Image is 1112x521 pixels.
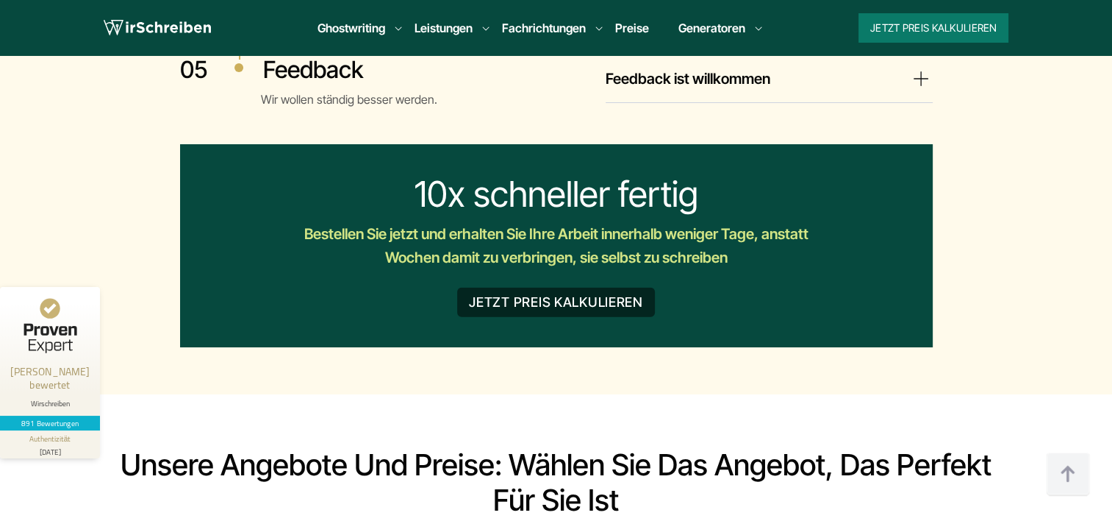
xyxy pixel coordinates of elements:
div: Wirschreiben [6,399,94,408]
img: logo wirschreiben [104,17,211,39]
h3: Feedback [180,55,492,85]
div: [DATE] [6,444,94,456]
button: JETZT PREIS KALKULIEREN [457,288,655,317]
div: Authentizität [29,433,71,444]
a: Leistungen [415,19,473,37]
h2: Unsere Angebote und Preise: Wählen Sie das Angebot, das perfekt für Sie ist [98,447,1015,518]
a: Ghostwriting [318,19,385,37]
a: Generatoren [678,19,745,37]
summary: Feedback ist willkommen [606,67,933,91]
a: Preise [615,21,649,35]
div: 10x schneller fertig [192,174,921,215]
img: button top [1046,453,1090,497]
p: Wir wollen ständig besser werden. [261,91,492,108]
button: Jetzt Preis kalkulieren [858,13,1008,43]
a: Fachrichtungen [502,19,586,37]
div: Bestellen Sie jetzt und erhalten Sie Ihre Arbeit innerhalb weniger Tage, anstatt Wochen damit zu ... [290,222,822,269]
